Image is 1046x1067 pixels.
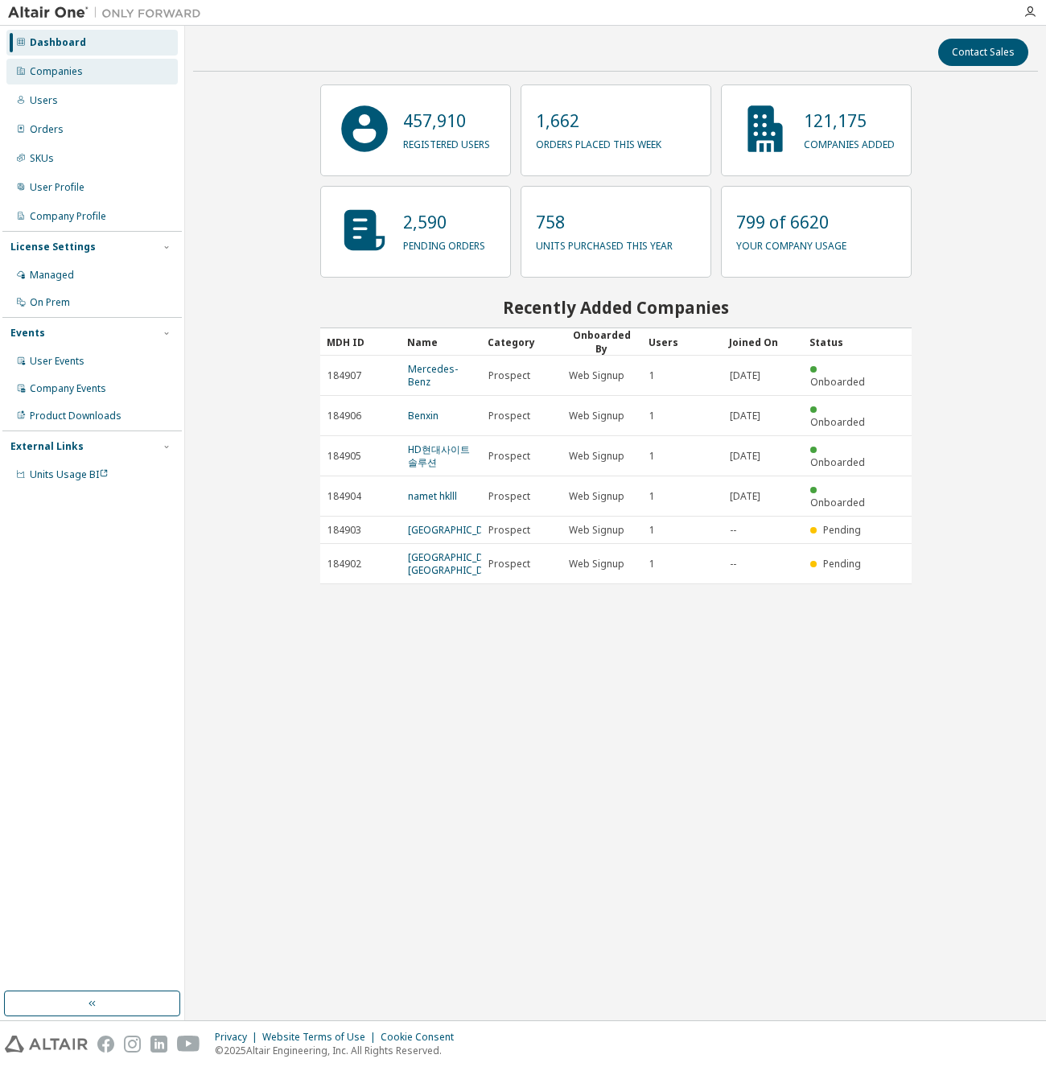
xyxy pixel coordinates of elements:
span: Prospect [488,450,530,463]
p: 457,910 [403,109,490,133]
span: 184906 [327,410,361,422]
span: Onboarded [810,496,865,509]
span: 184904 [327,490,361,503]
div: Cookie Consent [381,1031,463,1044]
div: Onboarded By [568,328,636,356]
a: HD현대사이트솔루션 [408,443,470,469]
a: Benxin [408,409,439,422]
div: Users [30,94,58,107]
span: 184902 [327,558,361,571]
div: Name [407,329,475,355]
img: linkedin.svg [150,1036,167,1053]
span: Prospect [488,410,530,422]
div: Category [488,329,555,355]
p: companies added [804,133,895,151]
span: 184903 [327,524,361,537]
span: 1 [649,558,655,571]
div: MDH ID [327,329,394,355]
span: 184907 [327,369,361,382]
div: User Events [30,355,84,368]
span: Web Signup [569,450,624,463]
span: [DATE] [730,410,760,422]
span: Prospect [488,369,530,382]
div: Joined On [729,329,797,355]
span: Onboarded [810,375,865,389]
span: 1 [649,490,655,503]
a: namet hklll [408,489,457,503]
img: instagram.svg [124,1036,141,1053]
p: units purchased this year [536,234,673,253]
div: Managed [30,269,74,282]
div: User Profile [30,181,84,194]
span: Units Usage BI [30,468,109,481]
h2: Recently Added Companies [320,297,912,318]
img: Altair One [8,5,209,21]
div: License Settings [10,241,96,253]
img: facebook.svg [97,1036,114,1053]
div: Product Downloads [30,410,121,422]
img: youtube.svg [177,1036,200,1053]
p: 1,662 [536,109,661,133]
span: [DATE] [730,490,760,503]
div: Privacy [215,1031,262,1044]
div: Events [10,327,45,340]
div: SKUs [30,152,54,165]
span: Web Signup [569,558,624,571]
span: 1 [649,369,655,382]
div: Website Terms of Use [262,1031,381,1044]
p: orders placed this week [536,133,661,151]
div: Company Profile [30,210,106,223]
span: Prospect [488,558,530,571]
p: pending orders [403,234,485,253]
span: Pending [823,523,861,537]
span: Web Signup [569,369,624,382]
span: 1 [649,410,655,422]
p: 2,590 [403,210,485,234]
a: Mercedes-Benz [408,362,458,389]
span: Web Signup [569,490,624,503]
p: 758 [536,210,673,234]
span: [DATE] [730,369,760,382]
div: Company Events [30,382,106,395]
span: [DATE] [730,450,760,463]
span: Onboarded [810,415,865,429]
span: -- [730,524,736,537]
span: Prospect [488,490,530,503]
div: Orders [30,123,64,136]
div: Dashboard [30,36,86,49]
img: altair_logo.svg [5,1036,88,1053]
span: Web Signup [569,524,624,537]
p: 799 of 6620 [736,210,846,234]
span: -- [730,558,736,571]
a: [GEOGRAPHIC_DATA], [GEOGRAPHIC_DATA] [408,550,507,577]
span: Web Signup [569,410,624,422]
p: © 2025 Altair Engineering, Inc. All Rights Reserved. [215,1044,463,1057]
button: Contact Sales [938,39,1028,66]
div: Users [649,329,716,355]
span: Pending [823,557,861,571]
a: [GEOGRAPHIC_DATA] [408,523,504,537]
div: On Prem [30,296,70,309]
p: 121,175 [804,109,895,133]
div: Status [809,329,877,355]
div: Companies [30,65,83,78]
span: 184905 [327,450,361,463]
p: registered users [403,133,490,151]
span: Onboarded [810,455,865,469]
span: 1 [649,450,655,463]
p: your company usage [736,234,846,253]
span: 1 [649,524,655,537]
div: External Links [10,440,84,453]
span: Prospect [488,524,530,537]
